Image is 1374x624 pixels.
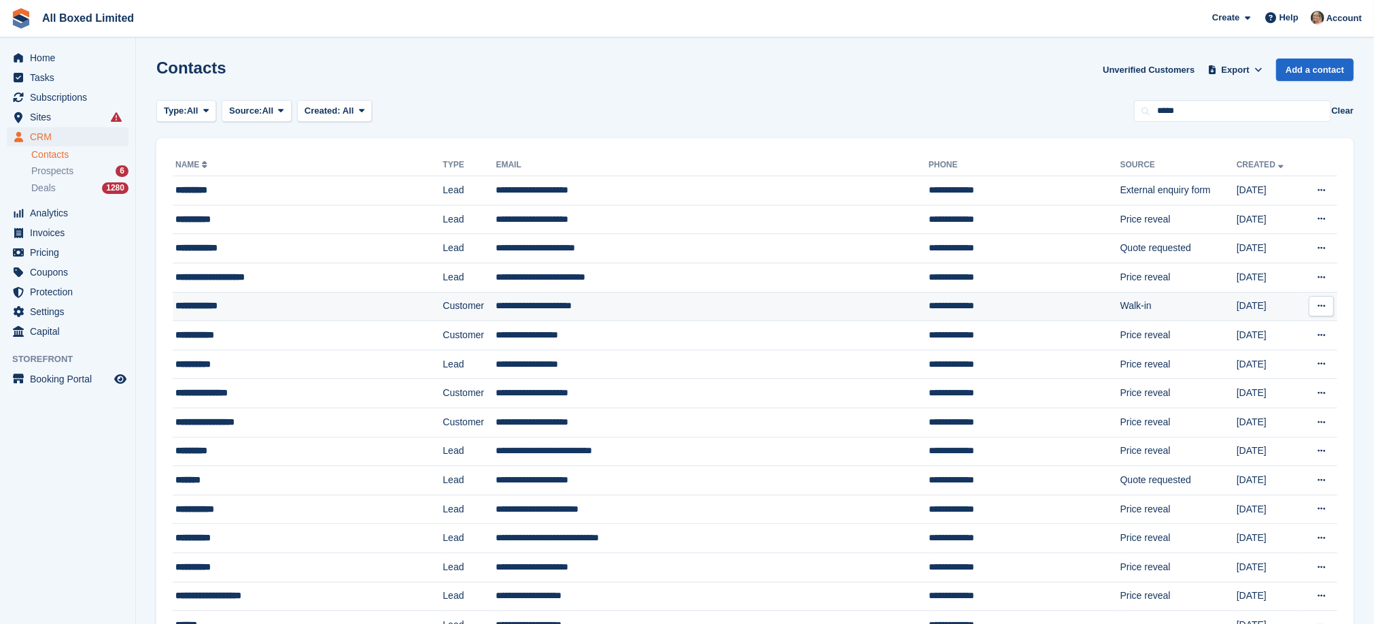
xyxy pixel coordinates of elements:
[7,48,128,67] a: menu
[1237,524,1301,553] td: [DATE]
[222,100,292,122] button: Source: All
[1222,63,1250,77] span: Export
[7,127,128,146] a: menu
[1331,104,1354,118] button: Clear
[1120,154,1237,176] th: Source
[1311,11,1324,24] img: Sandie Mills
[443,408,496,437] td: Customer
[1212,11,1239,24] span: Create
[1237,350,1301,379] td: [DATE]
[1237,408,1301,437] td: [DATE]
[7,322,128,341] a: menu
[30,88,111,107] span: Subscriptions
[175,160,210,169] a: Name
[31,182,56,195] span: Deals
[156,59,226,77] h1: Contacts
[1120,205,1237,234] td: Price reveal
[30,322,111,341] span: Capital
[1120,350,1237,379] td: Price reveal
[1120,437,1237,466] td: Price reveal
[443,495,496,524] td: Lead
[30,263,111,282] span: Coupons
[1205,59,1265,81] button: Export
[305,105,341,116] span: Created:
[111,112,122,122] i: Smart entry sync failures have occurred
[7,68,128,87] a: menu
[262,104,274,118] span: All
[116,165,128,177] div: 6
[1120,176,1237,206] td: External enquiry form
[443,553,496,582] td: Lead
[443,350,496,379] td: Lead
[30,223,111,242] span: Invoices
[30,127,111,146] span: CRM
[1237,176,1301,206] td: [DATE]
[7,302,128,321] a: menu
[7,282,128,301] a: menu
[30,203,111,223] span: Analytics
[30,243,111,262] span: Pricing
[443,466,496,495] td: Lead
[1097,59,1200,81] a: Unverified Customers
[1120,495,1237,524] td: Price reveal
[1237,205,1301,234] td: [DATE]
[7,263,128,282] a: menu
[443,205,496,234] td: Lead
[1237,379,1301,408] td: [DATE]
[187,104,199,118] span: All
[12,352,135,366] span: Storefront
[7,108,128,127] a: menu
[31,164,128,178] a: Prospects 6
[30,68,111,87] span: Tasks
[443,234,496,263] td: Lead
[343,105,354,116] span: All
[1276,59,1354,81] a: Add a contact
[1237,466,1301,495] td: [DATE]
[443,524,496,553] td: Lead
[443,292,496,321] td: Customer
[30,108,111,127] span: Sites
[156,100,216,122] button: Type: All
[443,321,496,350] td: Customer
[1237,437,1301,466] td: [DATE]
[496,154,929,176] th: Email
[30,370,111,389] span: Booking Portal
[1120,263,1237,292] td: Price reveal
[7,203,128,223] a: menu
[7,370,128,389] a: menu
[1237,234,1301,263] td: [DATE]
[1120,524,1237,553] td: Price reveal
[1237,553,1301,582] td: [DATE]
[112,371,128,387] a: Preview store
[229,104,262,118] span: Source:
[31,148,128,161] a: Contacts
[1120,553,1237,582] td: Price reveal
[11,8,31,29] img: stora-icon-8386f47178a22dfd0bd8f6a31ec36ba5ce8667c1dd55bd0f319d3a0aa187defe.svg
[31,165,73,178] span: Prospects
[929,154,1120,176] th: Phone
[7,88,128,107] a: menu
[443,379,496,408] td: Customer
[1237,160,1286,169] a: Created
[1326,12,1362,25] span: Account
[1120,408,1237,437] td: Price reveal
[443,582,496,611] td: Lead
[443,263,496,292] td: Lead
[164,104,187,118] span: Type:
[102,182,128,194] div: 1280
[1279,11,1299,24] span: Help
[297,100,372,122] button: Created: All
[443,176,496,206] td: Lead
[1237,495,1301,524] td: [DATE]
[30,48,111,67] span: Home
[1120,582,1237,611] td: Price reveal
[1120,379,1237,408] td: Price reveal
[1237,582,1301,611] td: [DATE]
[30,302,111,321] span: Settings
[7,223,128,242] a: menu
[1120,466,1237,495] td: Quote requested
[443,437,496,466] td: Lead
[37,7,139,29] a: All Boxed Limited
[1237,321,1301,350] td: [DATE]
[1120,321,1237,350] td: Price reveal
